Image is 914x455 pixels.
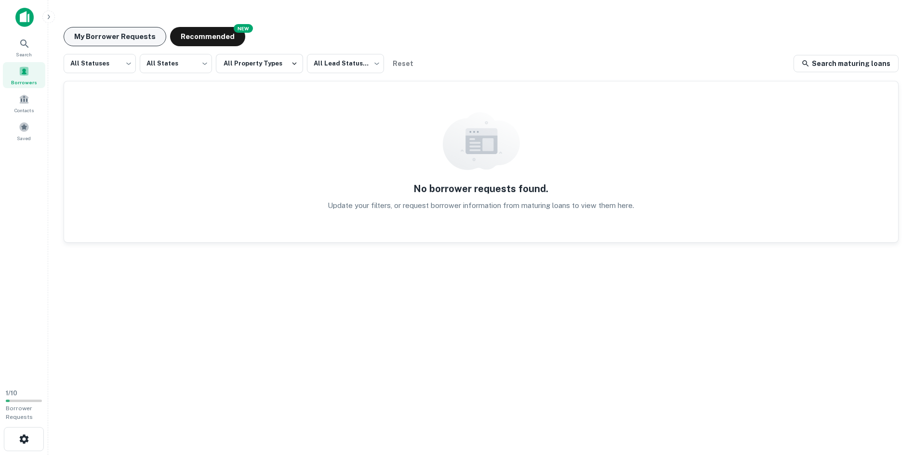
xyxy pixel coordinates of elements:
div: All Statuses [64,51,136,76]
a: Contacts [3,90,45,116]
a: Saved [3,118,45,144]
button: My Borrower Requests [64,27,166,46]
img: capitalize-icon.png [15,8,34,27]
button: Reset [388,54,419,73]
button: Recommended [170,27,245,46]
span: 1 / 10 [6,390,17,397]
span: Contacts [14,106,34,114]
span: Borrower Requests [6,405,33,420]
div: NEW [234,24,253,33]
span: Search [16,51,32,58]
p: Update your filters, or request borrower information from maturing loans to view them here. [328,200,635,211]
span: Saved [17,134,31,142]
a: Search maturing loans [794,55,899,72]
span: Borrowers [11,78,37,86]
div: All Lead Statuses [307,51,384,76]
div: All States [140,51,212,76]
a: Borrowers [3,62,45,88]
button: All Property Types [216,54,303,73]
a: Search [3,34,45,60]
img: empty content [443,112,520,170]
iframe: Chat Widget [866,378,914,424]
h5: No borrower requests found. [414,182,549,196]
